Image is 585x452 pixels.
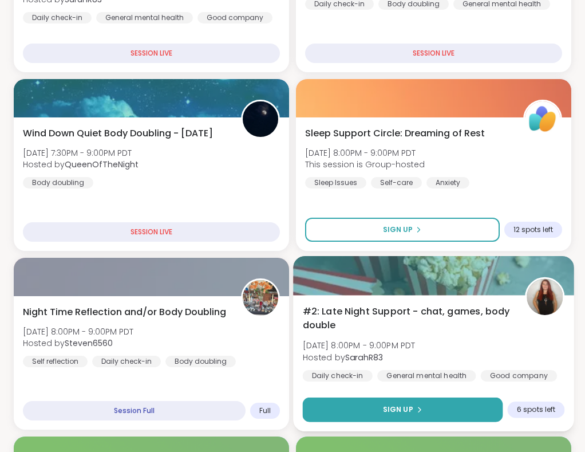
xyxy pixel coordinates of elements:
span: [DATE] 8:00PM - 9:00PM PDT [23,326,133,337]
div: Body doubling [23,177,93,188]
div: Sleep Issues [305,177,366,188]
span: Night Time Reflection and/or Body Doubling [23,305,226,319]
span: Hosted by [303,351,416,363]
span: [DATE] 8:00PM - 9:00PM PDT [305,147,425,159]
div: Daily check-in [23,12,92,23]
div: SESSION LIVE [23,44,280,63]
div: Anxiety [426,177,469,188]
b: QueenOfTheNight [65,159,139,170]
div: Body doubling [165,356,236,367]
b: SarahR83 [345,351,383,363]
span: 6 spots left [517,405,555,414]
span: Hosted by [23,159,139,170]
span: Sign Up [383,225,413,235]
span: Full [259,406,271,415]
span: Wind Down Quiet Body Doubling - [DATE] [23,127,213,140]
div: SESSION LIVE [305,44,562,63]
img: Steven6560 [243,280,278,316]
div: General mental health [96,12,193,23]
img: QueenOfTheNight [243,101,278,137]
div: Session Full [23,401,246,420]
div: Good company [197,12,272,23]
span: Sleep Support Circle: Dreaming of Rest [305,127,485,140]
button: Sign Up [303,398,503,422]
div: Daily check-in [303,370,373,382]
img: ShareWell [525,101,560,137]
span: #2: Late Night Support - chat, games, body double [303,304,512,332]
span: [DATE] 7:30PM - 9:00PM PDT [23,147,139,159]
div: Daily check-in [92,356,161,367]
div: Good company [481,370,558,382]
span: [DATE] 8:00PM - 9:00PM PDT [303,340,416,351]
button: Sign Up [305,218,500,242]
img: SarahR83 [527,279,563,315]
span: 12 spots left [513,225,553,234]
div: General mental health [377,370,476,382]
div: SESSION LIVE [23,222,280,242]
span: This session is Group-hosted [305,159,425,170]
span: Hosted by [23,337,133,349]
span: Sign Up [383,404,413,415]
div: Self-care [371,177,422,188]
b: Steven6560 [65,337,113,349]
div: Self reflection [23,356,88,367]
